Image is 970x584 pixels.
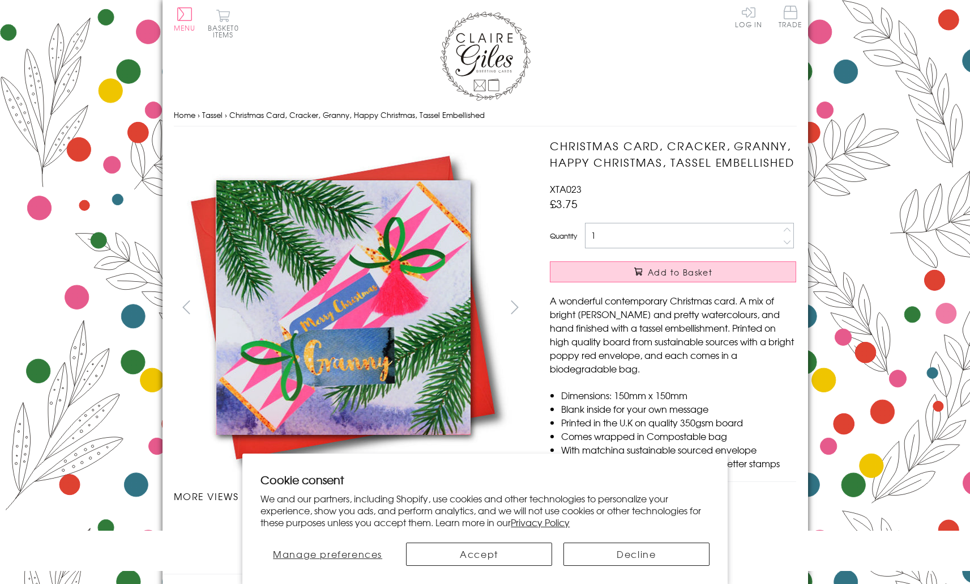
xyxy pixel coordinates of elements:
span: › [198,109,200,120]
button: Manage preferences [260,543,395,566]
p: We and our partners, including Shopify, use cookies and other technologies to personalize your ex... [260,493,710,528]
ul: Carousel Pagination [174,514,528,539]
span: Trade [779,6,802,28]
li: Printed in the U.K on quality 350gsm board [561,416,796,429]
span: Add to Basket [648,266,712,278]
span: Christmas Card, Cracker, Granny, Happy Christmas, Tassel Embellished [229,109,485,120]
span: XTA023 [550,182,582,196]
a: Tassel [202,109,223,120]
li: Carousel Page 1 (Current Slide) [174,514,262,539]
p: A wonderful contemporary Christmas card. A mix of bright [PERSON_NAME] and pretty watercolours, a... [550,294,796,375]
button: prev [174,294,199,320]
a: Log In [735,6,762,28]
nav: breadcrumbs [174,104,797,127]
span: Menu [174,23,196,33]
h2: Cookie consent [260,472,710,488]
img: Claire Giles Greetings Cards [440,11,531,101]
label: Quantity [550,231,577,241]
span: Manage preferences [273,547,382,561]
button: Accept [406,543,552,566]
a: Privacy Policy [511,515,570,529]
span: 0 items [213,23,239,40]
button: Add to Basket [550,261,796,282]
h3: More views [174,489,528,503]
li: With matching sustainable sourced envelope [561,443,796,456]
img: Christmas Card, Cracker, Granny, Happy Christmas, Tassel Embellished [173,138,513,477]
button: next [502,294,527,320]
a: Home [174,109,195,120]
button: Basket0 items [208,9,239,38]
span: › [225,109,227,120]
h1: Christmas Card, Cracker, Granny, Happy Christmas, Tassel Embellished [550,138,796,171]
img: Christmas Card, Cracker, Granny, Happy Christmas, Tassel Embellished [527,138,867,478]
button: Menu [174,7,196,31]
span: £3.75 [550,196,578,211]
li: Dimensions: 150mm x 150mm [561,388,796,402]
a: Trade [779,6,802,30]
button: Decline [563,543,710,566]
li: Comes wrapped in Compostable bag [561,429,796,443]
li: Blank inside for your own message [561,402,796,416]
